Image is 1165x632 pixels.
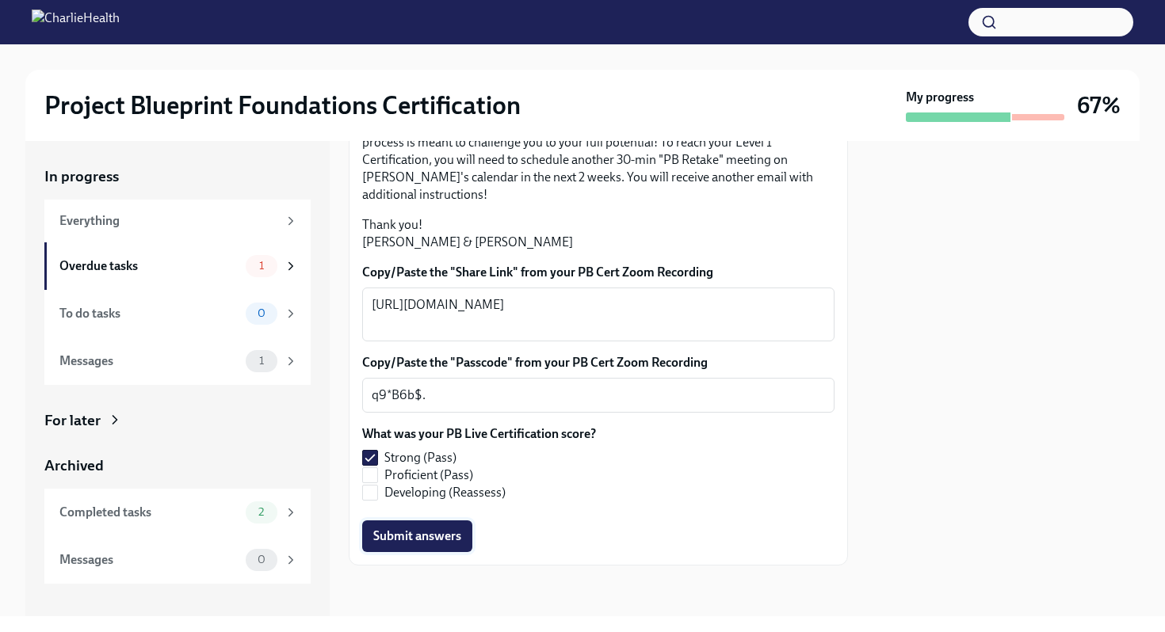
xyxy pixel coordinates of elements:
[248,554,275,565] span: 0
[248,307,275,319] span: 0
[44,410,101,431] div: For later
[44,200,311,242] a: Everything
[249,506,273,518] span: 2
[372,386,825,405] textarea: q9*B6b$.
[44,242,311,290] a: Overdue tasks1
[373,528,461,544] span: Submit answers
[59,257,239,275] div: Overdue tasks
[59,352,239,370] div: Messages
[59,212,277,230] div: Everything
[372,295,825,333] textarea: [URL][DOMAIN_NAME]
[44,290,311,337] a: To do tasks0
[362,264,835,281] label: Copy/Paste the "Share Link" from your PB Cert Zoom Recording
[906,89,974,106] strong: My progress
[250,260,273,272] span: 1
[250,355,273,367] span: 1
[1077,91,1121,120] h3: 67%
[44,455,311,476] a: Archived
[362,354,835,371] label: Copy/Paste the "Passcode" from your PB Cert Zoom Recording
[362,116,835,204] p: Note: if you received a "Developing (Reasses)" score, don't get disheartened--this process is mea...
[362,425,596,443] label: What was your PB Live Certification score?
[44,166,311,187] a: In progress
[362,216,835,251] p: Thank you! [PERSON_NAME] & [PERSON_NAME]
[59,305,239,322] div: To do tasks
[44,536,311,584] a: Messages0
[44,337,311,385] a: Messages1
[59,504,239,521] div: Completed tasks
[44,89,521,121] h2: Project Blueprint Foundations Certification
[59,551,239,569] div: Messages
[384,449,456,466] span: Strong (Pass)
[384,466,473,484] span: Proficient (Pass)
[362,520,472,552] button: Submit answers
[384,484,506,501] span: Developing (Reassess)
[44,410,311,431] a: For later
[32,10,120,35] img: CharlieHealth
[44,489,311,536] a: Completed tasks2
